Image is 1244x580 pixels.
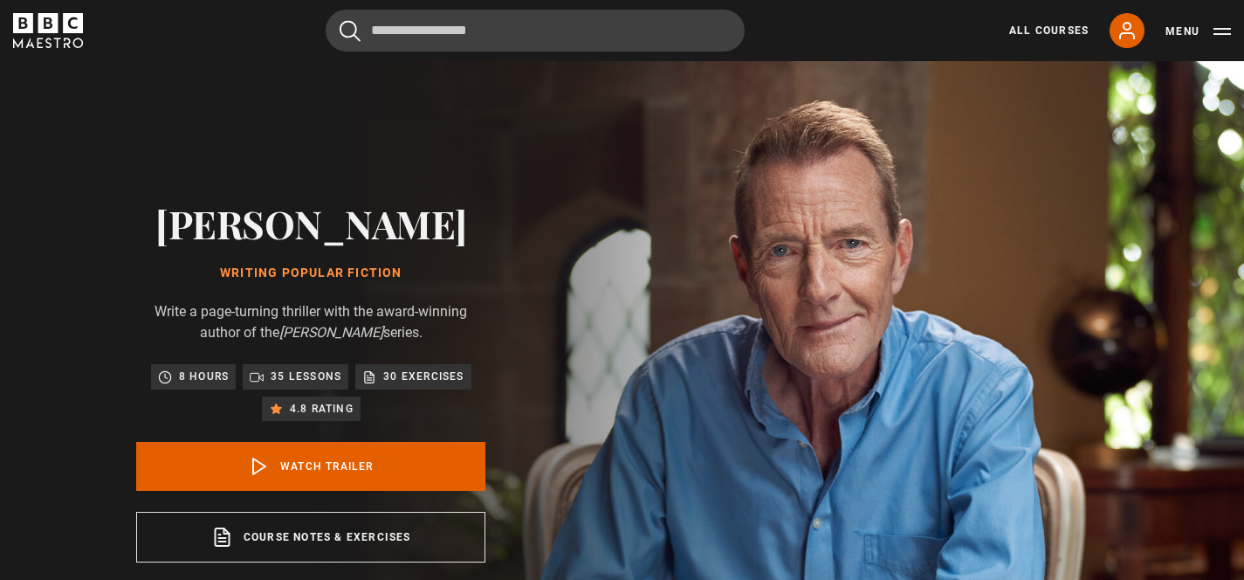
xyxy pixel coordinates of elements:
p: 35 lessons [271,368,341,385]
button: Toggle navigation [1165,23,1231,40]
i: [PERSON_NAME] [279,324,383,341]
p: 4.8 rating [290,400,354,418]
a: Course notes & exercises [136,512,485,563]
button: Submit the search query [340,20,361,42]
h1: Writing Popular Fiction [136,266,485,280]
p: 30 exercises [383,368,464,385]
a: Watch Trailer [136,442,485,491]
svg: BBC Maestro [13,13,83,48]
input: Search [326,10,745,52]
h2: [PERSON_NAME] [136,201,485,245]
p: 8 hours [179,368,229,385]
a: All Courses [1009,23,1089,38]
p: Write a page-turning thriller with the award-winning author of the series. [136,301,485,343]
